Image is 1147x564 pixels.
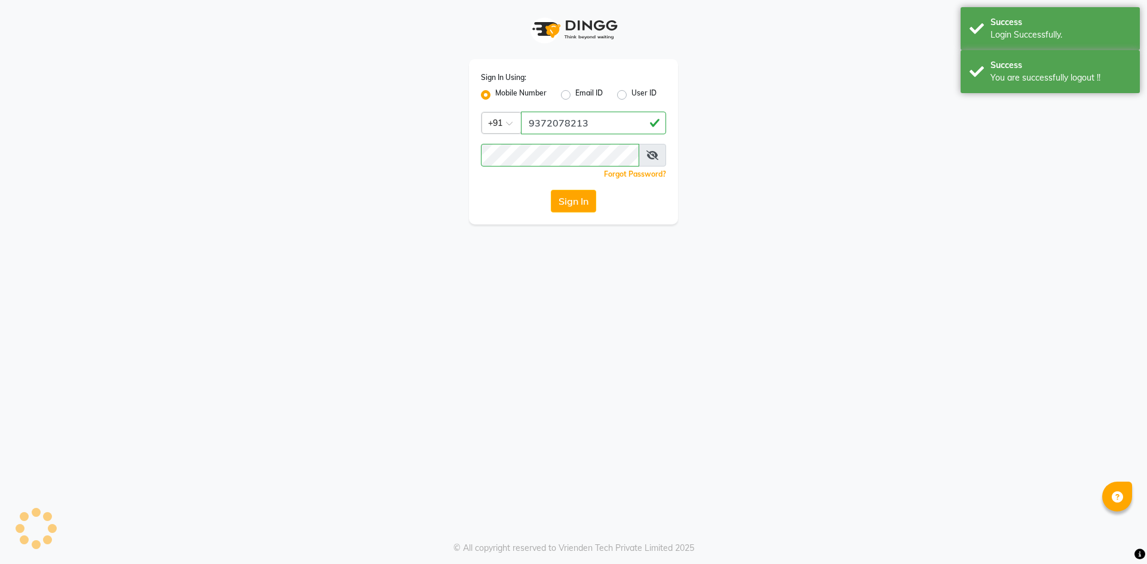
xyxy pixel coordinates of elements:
label: User ID [631,88,657,102]
img: logo1.svg [526,12,621,47]
div: Success [990,59,1131,72]
label: Email ID [575,88,603,102]
button: Sign In [551,190,596,212]
input: Username [521,112,666,134]
label: Sign In Using: [481,72,526,83]
a: Forgot Password? [604,169,666,178]
div: You are successfully logout !! [990,72,1131,84]
div: Success [990,16,1131,29]
label: Mobile Number [495,88,547,102]
input: Username [481,144,639,167]
iframe: chat widget [1097,516,1135,552]
div: Login Successfully. [990,29,1131,41]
